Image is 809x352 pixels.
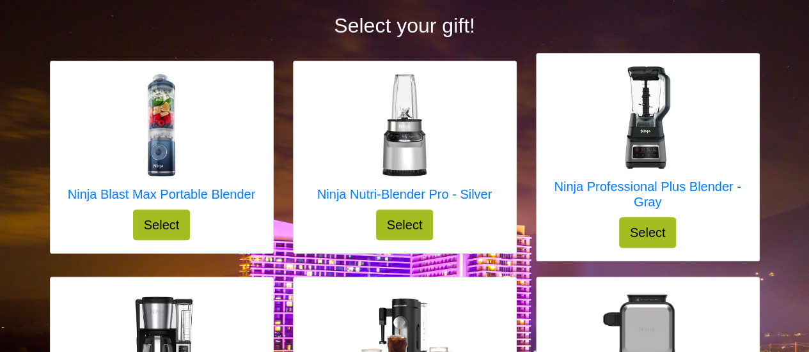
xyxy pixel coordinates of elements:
button: Select [133,210,191,240]
a: Ninja Blast Max Portable Blender Ninja Blast Max Portable Blender [68,74,255,210]
img: Ninja Professional Plus Blender - Gray [597,66,699,169]
h5: Ninja Professional Plus Blender - Gray [549,179,746,210]
img: Ninja Blast Max Portable Blender [110,74,212,176]
h2: Select your gift! [50,13,760,38]
button: Select [619,217,677,248]
img: Ninja Nutri-Blender Pro - Silver [353,74,455,176]
a: Ninja Nutri-Blender Pro - Silver Ninja Nutri-Blender Pro - Silver [317,74,492,210]
h5: Ninja Nutri-Blender Pro - Silver [317,187,492,202]
a: Ninja Professional Plus Blender - Gray Ninja Professional Plus Blender - Gray [549,66,746,217]
button: Select [376,210,434,240]
h5: Ninja Blast Max Portable Blender [68,187,255,202]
